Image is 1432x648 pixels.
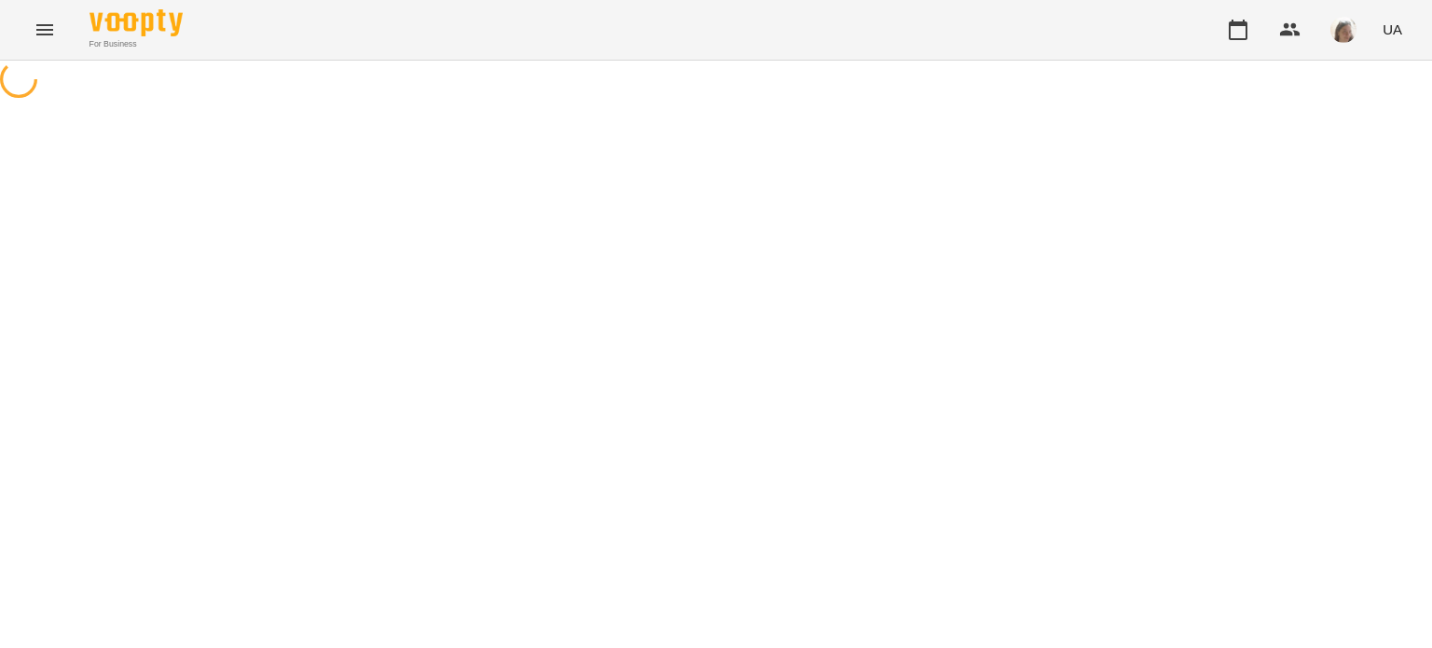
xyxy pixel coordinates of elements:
button: Menu [22,7,67,52]
img: 4795d6aa07af88b41cce17a01eea78aa.jpg [1330,17,1356,43]
span: UA [1383,20,1402,39]
span: For Business [89,38,183,50]
img: Voopty Logo [89,9,183,36]
button: UA [1375,12,1410,47]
